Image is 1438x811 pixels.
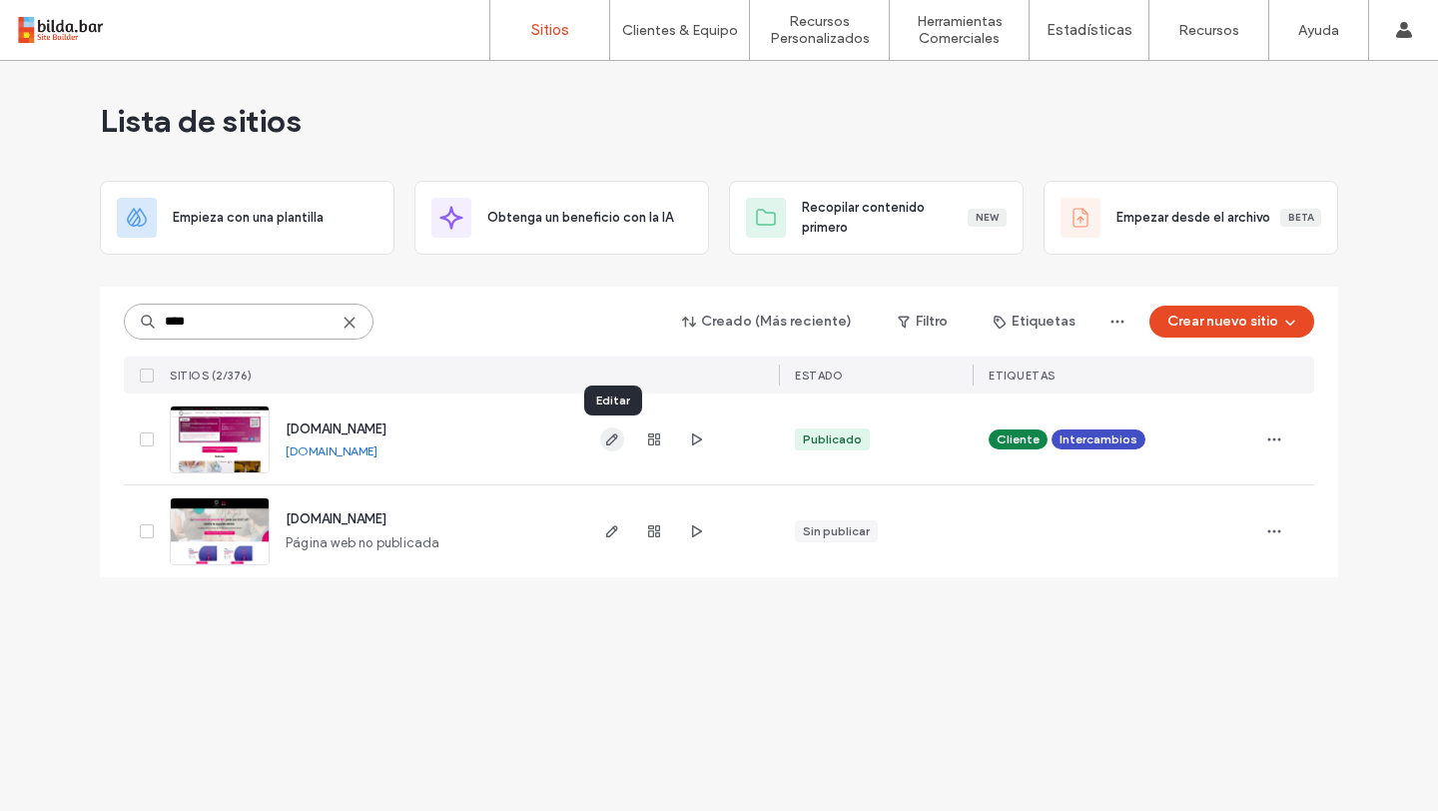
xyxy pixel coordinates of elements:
label: Clientes & Equipo [622,22,738,39]
span: Cliente [997,430,1040,448]
div: Empieza con una plantilla [100,181,394,255]
span: SITIOS (2/376) [170,369,252,383]
label: Sitios [531,21,569,39]
span: Empezar desde el archivo [1116,208,1270,228]
label: Estadísticas [1047,21,1132,39]
a: [DOMAIN_NAME] [286,421,386,436]
div: Empezar desde el archivoBeta [1044,181,1338,255]
div: Beta [1280,209,1321,227]
a: [DOMAIN_NAME] [286,443,377,458]
span: ETIQUETAS [989,369,1056,383]
button: Creado (Más reciente) [665,306,870,338]
span: Intercambios [1060,430,1137,448]
label: Recursos [1178,22,1239,39]
button: Filtro [878,306,968,338]
span: Empieza con una plantilla [173,208,324,228]
span: Recopilar contenido primero [802,198,968,238]
span: Obtenga un beneficio con la IA [487,208,673,228]
span: Ayuda [44,14,99,32]
span: Página web no publicada [286,533,440,553]
button: Etiquetas [976,306,1093,338]
button: Crear nuevo sitio [1149,306,1314,338]
div: Obtenga un beneficio con la IA [414,181,709,255]
label: Herramientas Comerciales [890,13,1029,47]
label: Recursos Personalizados [750,13,889,47]
div: New [968,209,1007,227]
span: Lista de sitios [100,101,302,141]
span: ESTADO [795,369,843,383]
div: Publicado [803,430,862,448]
div: Sin publicar [803,522,870,540]
div: Recopilar contenido primeroNew [729,181,1024,255]
label: Ayuda [1298,22,1339,39]
div: Editar [584,386,642,415]
a: [DOMAIN_NAME] [286,511,386,526]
